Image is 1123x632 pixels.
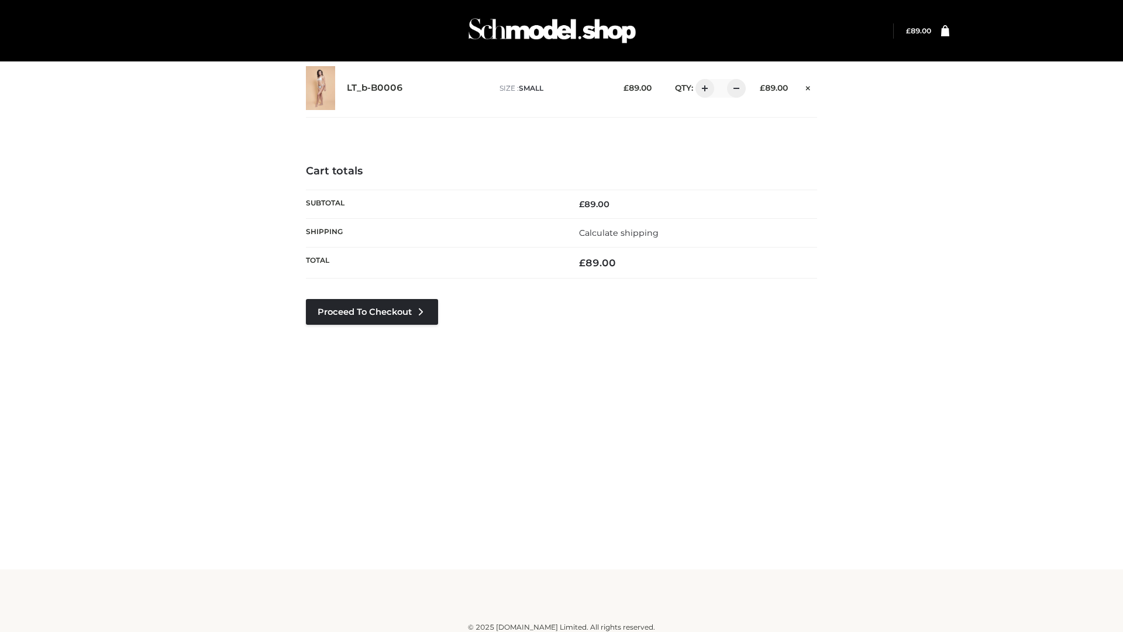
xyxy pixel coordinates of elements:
p: size : [500,83,605,94]
bdi: 89.00 [579,257,616,269]
span: £ [623,83,629,92]
span: £ [579,257,585,269]
a: Proceed to Checkout [306,299,438,325]
img: Schmodel Admin 964 [464,8,640,54]
a: Remove this item [800,79,817,94]
span: £ [579,199,584,209]
div: QTY: [663,79,742,98]
bdi: 89.00 [906,26,931,35]
h4: Cart totals [306,165,817,178]
img: LT_b-B0006 - SMALL [306,66,335,110]
bdi: 89.00 [760,83,788,92]
th: Subtotal [306,190,561,218]
th: Shipping [306,218,561,247]
span: £ [906,26,911,35]
span: SMALL [519,84,543,92]
bdi: 89.00 [579,199,609,209]
a: £89.00 [906,26,931,35]
bdi: 89.00 [623,83,652,92]
a: LT_b-B0006 [347,83,403,94]
a: Calculate shipping [579,228,659,238]
th: Total [306,248,561,279]
span: £ [760,83,765,92]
